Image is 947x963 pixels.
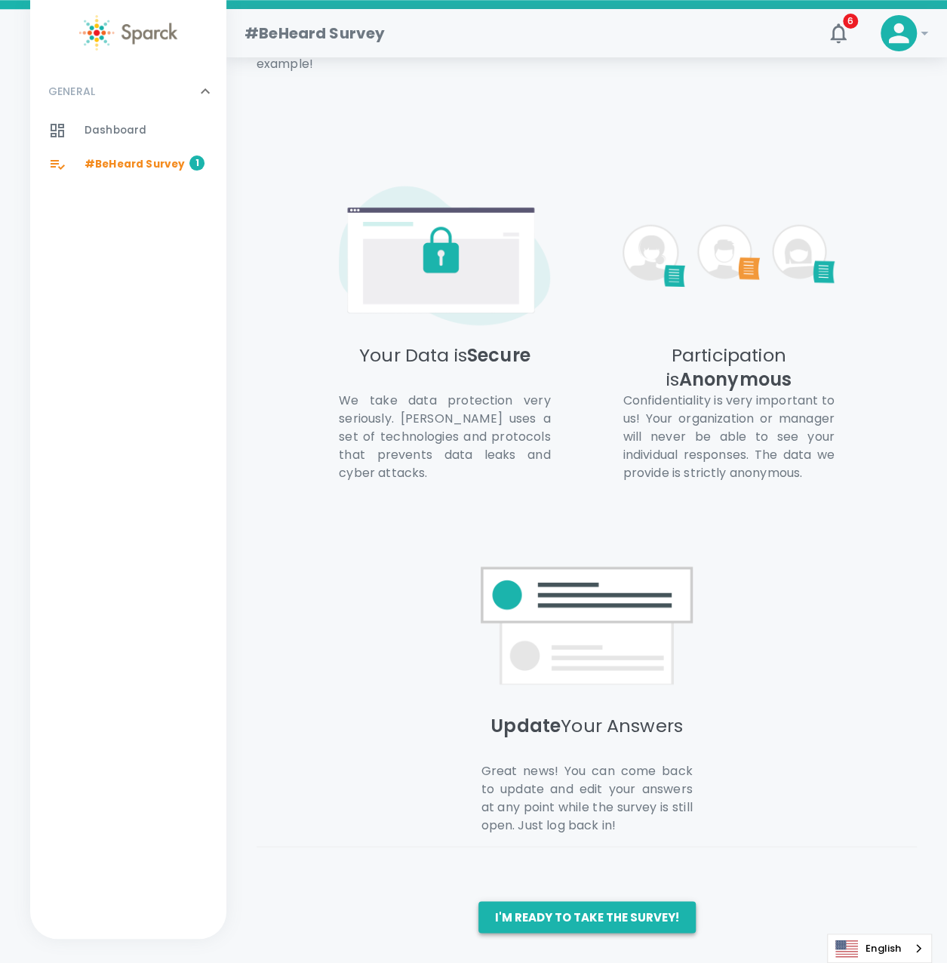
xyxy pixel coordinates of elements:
[827,934,932,963] div: Language
[490,712,561,737] span: Update
[48,84,95,99] p: GENERAL
[79,15,177,51] img: Sparck logo
[30,69,226,114] div: GENERAL
[189,155,204,171] span: 1
[85,123,146,138] span: Dashboard
[30,148,226,181] a: #BeHeard Survey1
[244,21,385,45] h1: #BeHeard Survey
[339,185,550,326] img: [object Object]
[30,114,226,187] div: GENERAL
[85,157,185,172] span: #BeHeard Survey
[820,15,856,51] button: 6
[339,392,550,482] p: We take data protection very seriously. [PERSON_NAME] uses a set of technologies and protocols th...
[30,114,226,147] a: Dashboard
[481,713,692,761] h5: Your Answers
[478,901,696,933] button: I'm ready to take the survey!
[467,343,530,368] span: Secure
[828,934,931,962] a: English
[623,392,834,482] p: Confidentiality is very important to us! Your organization or manager will never be able to see y...
[827,934,932,963] aside: Language selected: English
[623,185,834,326] img: [object Object]
[339,343,550,392] h5: Your Data is
[481,761,692,834] p: Great news! You can come back to update and edit your answers at any point while the survey is st...
[843,14,858,29] span: 6
[623,343,834,392] h5: Participation is
[30,15,226,51] a: Sparck logo
[481,555,692,696] img: [object Object]
[679,367,792,392] span: Anonymous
